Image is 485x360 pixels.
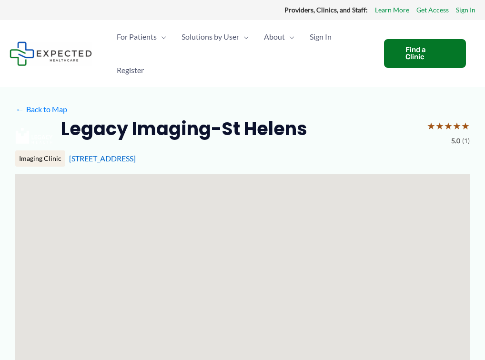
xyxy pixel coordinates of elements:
span: ← [15,105,24,114]
nav: Primary Site Navigation [109,20,374,87]
a: Learn More [375,4,409,16]
a: Solutions by UserMenu Toggle [174,20,256,53]
span: For Patients [117,20,157,53]
a: Find a Clinic [384,39,466,68]
img: Expected Healthcare Logo - side, dark font, small [10,42,92,66]
span: (1) [462,135,470,147]
a: For PatientsMenu Toggle [109,20,174,53]
span: 5.0 [451,135,460,147]
div: Imaging Clinic [15,150,65,167]
span: ★ [427,117,435,135]
span: Solutions by User [182,20,239,53]
h2: Legacy Imaging-St Helens [61,117,307,140]
span: Sign In [310,20,332,53]
span: About [264,20,285,53]
a: Register [109,53,152,87]
a: ←Back to Map [15,102,67,116]
span: ★ [453,117,461,135]
span: ★ [435,117,444,135]
a: AboutMenu Toggle [256,20,302,53]
a: Sign In [302,20,339,53]
a: Sign In [456,4,475,16]
span: ★ [444,117,453,135]
span: ★ [461,117,470,135]
span: Menu Toggle [285,20,294,53]
a: [STREET_ADDRESS] [69,154,136,163]
span: Menu Toggle [239,20,249,53]
span: Register [117,53,144,87]
a: Get Access [416,4,449,16]
strong: Providers, Clinics, and Staff: [284,6,368,14]
span: Menu Toggle [157,20,166,53]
